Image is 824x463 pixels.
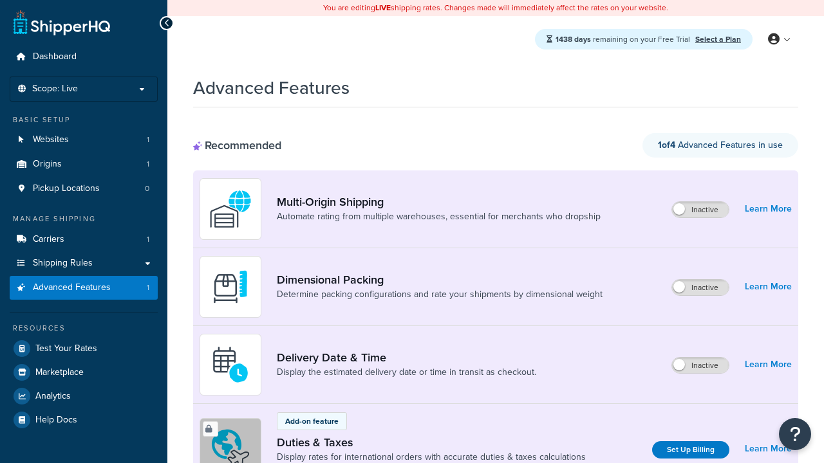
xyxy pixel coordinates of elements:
[10,228,158,251] li: Carriers
[33,258,93,269] span: Shipping Rules
[147,282,149,293] span: 1
[10,177,158,201] li: Pickup Locations
[10,152,158,176] a: Origins1
[10,337,158,360] a: Test Your Rates
[147,159,149,170] span: 1
[277,350,536,365] a: Delivery Date & Time
[33,282,111,293] span: Advanced Features
[10,408,158,431] a: Help Docs
[10,45,158,69] a: Dashboard
[33,51,77,62] span: Dashboard
[277,273,603,287] a: Dimensional Packing
[33,183,100,194] span: Pickup Locations
[208,186,253,232] img: WatD5o0RtDAAAAAElFTkSuQmCC
[672,280,729,295] label: Inactive
[10,177,158,201] a: Pickup Locations0
[193,75,350,100] h1: Advanced Features
[658,138,675,152] strong: 1 of 4
[556,33,591,45] strong: 1438 days
[208,264,253,309] img: DTVBYsAAAAAASUVORK5CYII=
[10,323,158,334] div: Resources
[285,415,339,427] p: Add-on feature
[672,202,729,217] label: Inactive
[193,138,281,152] div: Recommended
[556,33,692,45] span: remaining on your Free Trial
[277,210,601,223] a: Automate rating from multiple warehouses, essential for merchants who dropship
[33,134,69,145] span: Websites
[652,441,729,458] a: Set Up Billing
[375,2,391,14] b: LIVE
[10,276,158,300] li: Advanced Features
[745,440,792,458] a: Learn More
[745,200,792,218] a: Learn More
[10,361,158,384] a: Marketplace
[33,234,64,245] span: Carriers
[672,358,729,373] label: Inactive
[695,33,741,45] a: Select a Plan
[35,343,97,354] span: Test Your Rates
[10,276,158,300] a: Advanced Features1
[35,367,84,378] span: Marketplace
[35,415,77,426] span: Help Docs
[35,391,71,402] span: Analytics
[147,234,149,245] span: 1
[277,195,601,209] a: Multi-Origin Shipping
[10,152,158,176] li: Origins
[10,114,158,125] div: Basic Setup
[10,128,158,152] a: Websites1
[10,385,158,408] a: Analytics
[277,288,603,301] a: Determine packing configurations and rate your shipments by dimensional weight
[277,366,536,379] a: Display the estimated delivery date or time in transit as checkout.
[658,138,783,152] span: Advanced Features in use
[32,84,78,95] span: Scope: Live
[33,159,62,170] span: Origins
[10,213,158,224] div: Manage Shipping
[779,418,811,450] button: Open Resource Center
[277,435,586,449] a: Duties & Taxes
[208,342,253,387] img: gfkeb5ejjkALwAAAABJRU5ErkJggg==
[147,134,149,145] span: 1
[745,278,792,296] a: Learn More
[10,128,158,152] li: Websites
[745,356,792,374] a: Learn More
[10,228,158,251] a: Carriers1
[10,251,158,275] a: Shipping Rules
[145,183,149,194] span: 0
